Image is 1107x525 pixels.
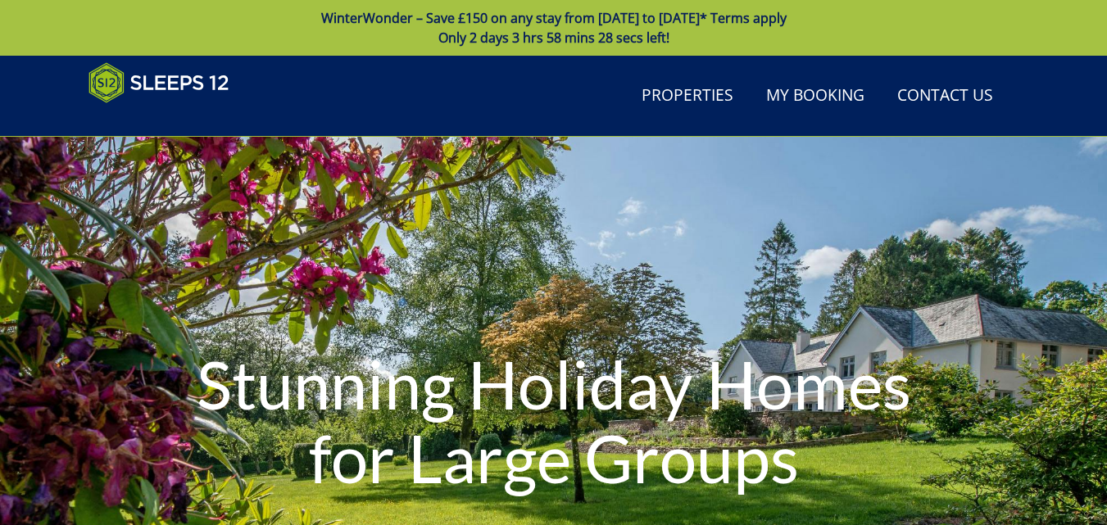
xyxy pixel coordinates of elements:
a: Properties [635,78,740,115]
iframe: Customer reviews powered by Trustpilot [80,113,252,127]
img: Sleeps 12 [88,62,229,103]
a: Contact Us [891,78,1000,115]
span: Only 2 days 3 hrs 58 mins 28 secs left! [438,29,669,47]
a: My Booking [760,78,871,115]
